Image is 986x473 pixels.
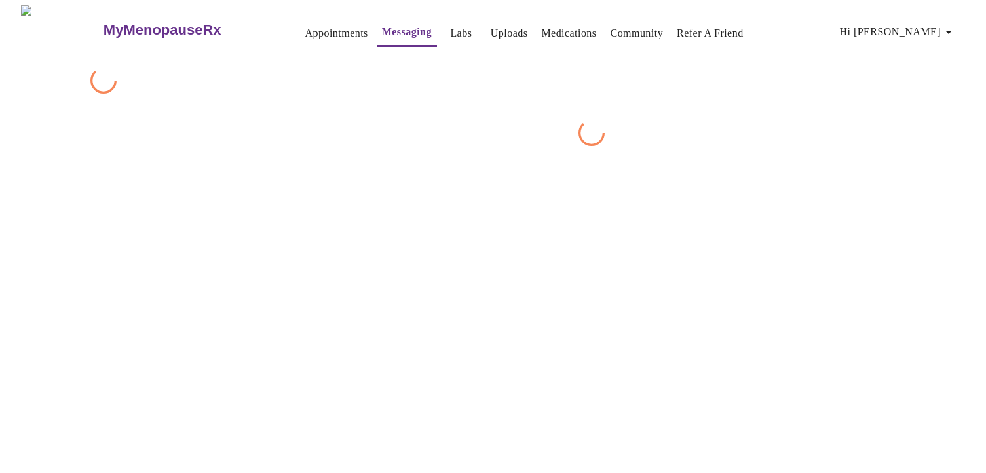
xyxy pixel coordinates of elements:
button: Appointments [300,20,373,47]
img: MyMenopauseRx Logo [21,5,102,54]
a: Uploads [491,24,528,43]
button: Community [605,20,669,47]
button: Medications [536,20,601,47]
a: Messaging [382,23,432,41]
a: Medications [541,24,596,43]
a: MyMenopauseRx [102,7,273,53]
button: Messaging [377,19,437,47]
a: Refer a Friend [677,24,744,43]
a: Appointments [305,24,368,43]
button: Labs [440,20,482,47]
button: Uploads [485,20,533,47]
button: Refer a Friend [672,20,749,47]
a: Community [611,24,664,43]
span: Hi [PERSON_NAME] [840,23,957,41]
a: Labs [450,24,472,43]
h3: MyMenopauseRx [104,22,221,39]
button: Hi [PERSON_NAME] [835,19,962,45]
